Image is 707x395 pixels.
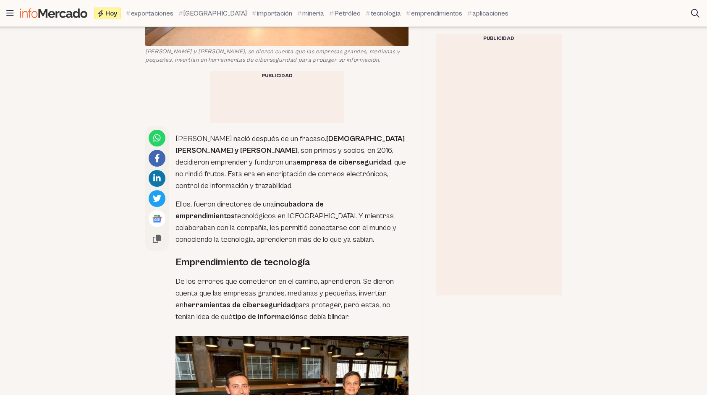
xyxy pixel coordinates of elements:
a: exportaciones [126,8,173,18]
img: Infomercado Ecuador logo [20,8,87,18]
span: Hoy [105,10,117,17]
a: tecnologia [366,8,401,18]
strong: tipo de información [233,312,300,321]
span: Petróleo [334,8,361,18]
p: Ellos, fueron directores de una tecnológicos en [GEOGRAPHIC_DATA]. Y mientras colaboraban con la ... [175,199,408,246]
strong: herramientas de ciberseguridad [183,301,295,309]
strong: empresa de ciberseguridad [296,158,391,167]
a: Petróleo [329,8,361,18]
a: importación [252,8,292,18]
strong: [DEMOGRAPHIC_DATA][PERSON_NAME] y [PERSON_NAME] [175,134,405,155]
p: De los errores que cometieron en el camino, aprendieron. Se dieron cuenta que las empresas grande... [175,276,408,323]
a: mineria [297,8,324,18]
span: mineria [302,8,324,18]
span: exportaciones [131,8,173,18]
a: aplicaciones [467,8,508,18]
span: aplicaciones [472,8,508,18]
figcaption: [PERSON_NAME] y [PERSON_NAME], se dieron cuenta que las empresas grandes, medianas y pequeñas, in... [145,47,408,64]
div: Publicidad [210,71,344,81]
img: Google News logo [152,214,162,224]
span: [GEOGRAPHIC_DATA] [183,8,247,18]
span: emprendimientos [411,8,462,18]
span: tecnologia [371,8,401,18]
a: emprendimientos [406,8,462,18]
div: Publicidad [436,34,562,44]
a: [GEOGRAPHIC_DATA] [178,8,247,18]
h2: Emprendimiento de tecnología [175,256,408,269]
strong: incubadora de emprendimientos [175,200,324,220]
span: importación [257,8,292,18]
p: [PERSON_NAME] nació después de un fracaso. , son primos y socios, en 2016, decidieron emprender y... [175,133,408,192]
